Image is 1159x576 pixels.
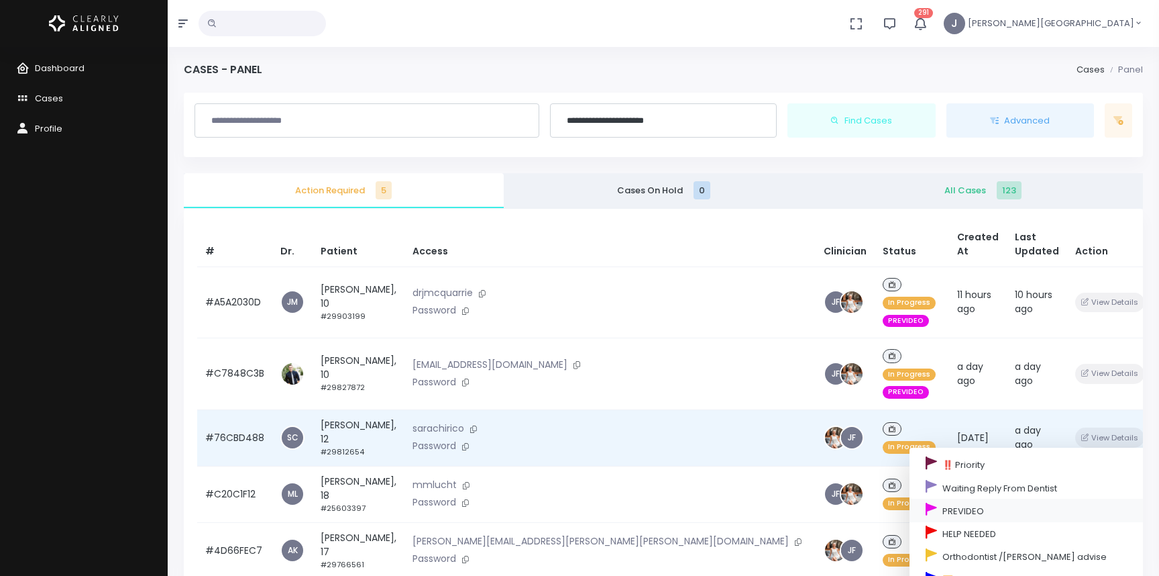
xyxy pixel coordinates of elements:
td: [PERSON_NAME], 10 [313,267,404,338]
th: Created At [949,222,1007,267]
th: Patient [313,222,404,267]
span: a day ago [1015,424,1041,451]
button: View Details [1075,364,1144,383]
p: Password [412,552,808,567]
button: View Details [1075,428,1144,447]
th: Access [404,222,816,267]
td: #A5A2030D [197,267,272,338]
small: #25603397 [321,503,366,514]
span: Profile [35,122,62,135]
span: Cases [35,92,63,105]
span: Action Required [195,184,493,197]
span: 0 [694,181,710,199]
span: [DATE] [957,431,989,444]
td: #C20C1F12 [197,466,272,522]
p: Password [412,303,808,318]
th: Last Updated [1007,222,1067,267]
small: #29766561 [321,559,364,570]
td: #76CBD488 [197,410,272,466]
span: All Cases [834,184,1132,197]
a: JF [841,540,863,561]
span: In Progress [883,297,936,309]
span: 11 hours ago [957,288,991,316]
th: Clinician [816,222,875,267]
small: #29827872 [321,382,365,393]
span: PREVIDEO [883,386,929,399]
span: 123 [997,181,1022,199]
span: PREVIDEO [883,315,929,328]
a: JF [825,483,846,505]
a: Cases [1077,63,1105,76]
th: Dr. [272,222,313,267]
span: Cases On Hold [514,184,813,197]
p: Password [412,495,808,510]
span: a day ago [957,360,983,387]
button: Advanced [946,103,1095,138]
span: 5 [376,181,392,199]
span: In Progress [883,441,936,454]
a: JF [825,363,846,385]
button: View Details [1075,293,1144,312]
a: ML [282,483,303,505]
span: Dashboard [35,62,85,75]
a: JM [282,291,303,313]
p: Password [412,375,808,390]
p: mmlucht [412,478,808,493]
th: # [197,222,272,267]
a: JF [825,291,846,313]
h4: Cases - Panel [184,63,262,76]
img: Logo Horizontal [49,9,119,38]
span: In Progress [883,554,936,567]
td: [PERSON_NAME], 18 [313,466,404,522]
p: drjmcquarrie [412,286,808,301]
td: [PERSON_NAME], 10 [313,338,404,410]
span: In Progress [883,497,936,510]
span: In Progress [883,369,936,381]
span: 291 [914,8,933,18]
p: sarachirico [412,422,808,436]
a: AK [282,540,303,561]
p: [PERSON_NAME][EMAIL_ADDRESS][PERSON_NAME][PERSON_NAME][DOMAIN_NAME] [412,534,808,549]
span: a day ago [1015,360,1041,387]
a: JF [841,427,863,448]
a: SC [282,427,303,448]
td: [PERSON_NAME], 12 [313,410,404,466]
span: J [944,13,965,34]
small: #29812654 [321,446,364,457]
small: #29903199 [321,311,366,322]
button: Find Cases [787,103,936,138]
td: #C7848C3B [197,338,272,410]
span: [PERSON_NAME][GEOGRAPHIC_DATA] [968,17,1134,30]
span: 10 hours ago [1015,288,1052,316]
p: Password [412,439,808,454]
li: Panel [1105,63,1143,77]
th: Status [875,222,949,267]
p: [EMAIL_ADDRESS][DOMAIN_NAME] [412,358,808,373]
